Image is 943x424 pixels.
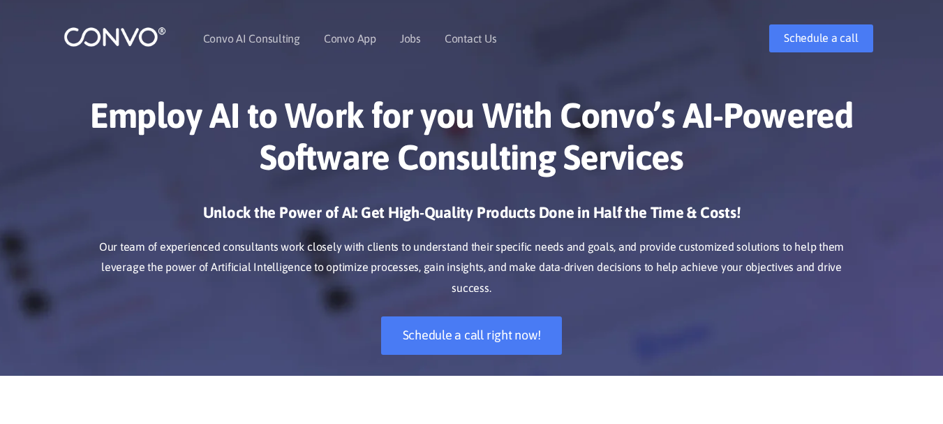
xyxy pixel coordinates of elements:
[324,33,376,44] a: Convo App
[84,94,859,189] h1: Employ AI to Work for you With Convo’s AI-Powered Software Consulting Services
[203,33,300,44] a: Convo AI Consulting
[381,316,563,355] a: Schedule a call right now!
[769,24,873,52] a: Schedule a call
[84,203,859,233] h3: Unlock the Power of AI: Get High-Quality Products Done in Half the Time & Costs!
[64,26,166,47] img: logo_1.png
[445,33,497,44] a: Contact Us
[400,33,421,44] a: Jobs
[84,237,859,300] p: Our team of experienced consultants work closely with clients to understand their specific needs ...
